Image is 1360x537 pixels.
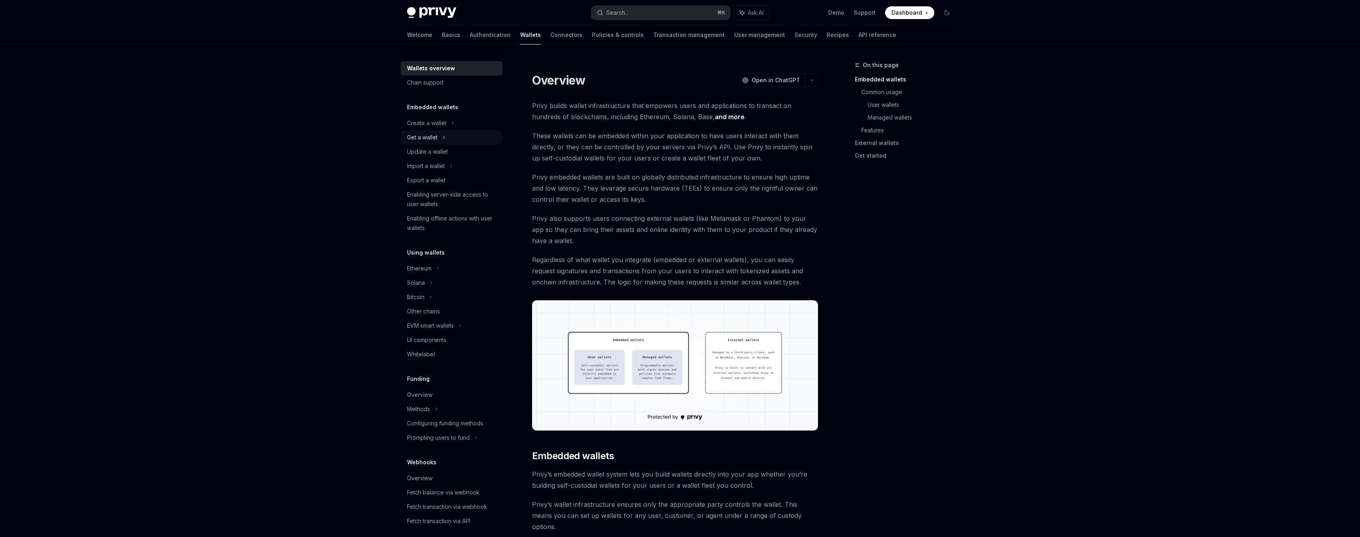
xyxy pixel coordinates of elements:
a: User management [734,25,785,44]
button: Search...⌘K [591,6,730,20]
span: These wallets can be embedded within your application to have users interact with them directly, ... [532,130,818,164]
a: Recipes [827,25,849,44]
a: Wallets [520,25,541,44]
div: UI components [407,335,446,345]
div: Import a wallet [407,161,445,171]
a: Get started [855,149,960,162]
img: dark logo [407,7,456,18]
a: Connectors [550,25,583,44]
a: Features [861,124,960,137]
div: Configuring funding methods [407,419,483,428]
a: Export a wallet [401,173,502,187]
a: Fetch transaction via webhook [401,500,502,514]
a: Policies & controls [592,25,644,44]
img: images/walletoverview.png [532,300,818,431]
a: API reference [858,25,896,44]
span: Privy embedded wallets are built on globally distributed infrastructure to ensure high uptime and... [532,172,818,205]
a: Wallets overview [401,61,502,75]
div: Ethereum [407,264,432,273]
span: On this page [863,60,899,70]
div: Enabling offline actions with user wallets [407,214,498,233]
a: and more [715,113,745,121]
div: Solana [407,278,425,288]
div: Fetch transaction via API [407,516,471,526]
div: Wallets overview [407,64,455,73]
div: Create a wallet [407,118,446,128]
span: Embedded wallets [532,450,614,462]
h5: Using wallets [407,248,445,257]
span: Ask AI [748,9,764,17]
a: Welcome [407,25,432,44]
span: Privy also supports users connecting external wallets (like Metamask or Phantom) to your app so t... [532,213,818,246]
a: Fetch transaction via API [401,514,502,528]
a: External wallets [855,137,960,149]
span: ⌘ K [717,10,725,16]
a: Demo [828,9,844,17]
div: Fetch balance via webhook [407,488,480,497]
a: Enabling offline actions with user wallets [401,211,502,235]
div: Prompting users to fund [407,433,470,442]
span: Open in ChatGPT [752,76,800,84]
span: Privy builds wallet infrastructure that empowers users and applications to transact on hundreds o... [532,100,818,122]
div: Search... [606,8,629,17]
a: Overview [401,471,502,485]
a: Other chains [401,304,502,319]
span: Privy’s embedded wallet system lets you build wallets directly into your app whether you’re build... [532,469,818,491]
button: Toggle dark mode [941,6,953,19]
div: Overview [407,473,432,483]
div: Update a wallet [407,147,448,156]
div: Export a wallet [407,176,446,185]
div: Enabling server-side access to user wallets [407,190,498,209]
div: Get a wallet [407,133,438,142]
a: Fetch balance via webhook [401,485,502,500]
a: Embedded wallets [855,73,960,86]
div: Methods [407,404,430,414]
a: UI components [401,333,502,347]
a: Chain support [401,75,502,90]
span: Regardless of what wallet you integrate (embedded or external wallets), you can easily request si... [532,254,818,288]
a: Whitelabel [401,347,502,361]
div: Whitelabel [407,350,435,359]
a: Dashboard [885,6,934,19]
a: Update a wallet [401,145,502,159]
a: Security [795,25,817,44]
div: Fetch transaction via webhook [407,502,487,512]
a: Transaction management [653,25,725,44]
h5: Embedded wallets [407,102,458,112]
div: EVM smart wallets [407,321,454,330]
div: Overview [407,390,432,400]
h5: Funding [407,374,430,384]
a: Enabling server-side access to user wallets [401,187,502,211]
a: Common usage [861,86,960,99]
div: Chain support [407,78,444,87]
button: Open in ChatGPT [737,73,805,87]
a: Managed wallets [868,111,960,124]
span: Privy’s wallet infrastructure ensures only the appropriate party controls the wallet. This means ... [532,499,818,532]
div: Other chains [407,307,440,316]
a: Authentication [470,25,511,44]
a: Overview [401,388,502,402]
button: Ask AI [734,6,769,20]
a: Basics [442,25,460,44]
div: Bitcoin [407,292,424,302]
a: Support [854,9,876,17]
span: Dashboard [891,9,922,17]
a: User wallets [868,99,960,111]
a: Configuring funding methods [401,416,502,431]
h1: Overview [532,73,586,87]
h5: Webhooks [407,458,436,467]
